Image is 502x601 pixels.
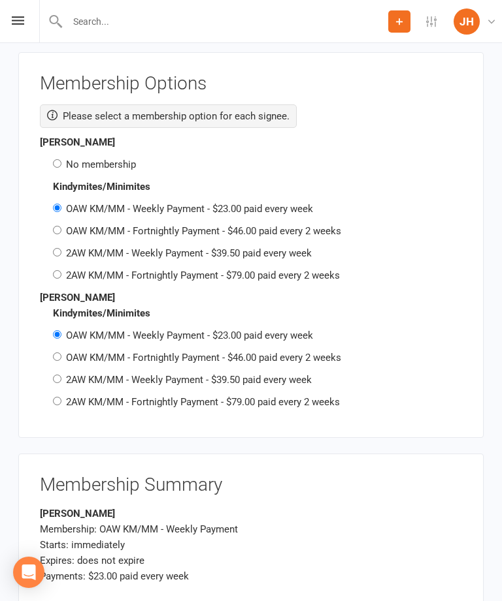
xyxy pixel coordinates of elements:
h3: Membership Options [40,74,462,94]
label: OAW KM/MM - Weekly Payment - $23.00 paid every week [66,330,313,341]
input: 2AW KM/MM - Weekly Payment - $39.50 paid every week [53,248,61,256]
input: 2AW KM/MM - Fortnightly Payment - $79.00 paid every 2 weeks [53,270,61,279]
strong: Kindymites/Minimites [53,307,150,319]
input: OAW KM/MM - Fortnightly Payment - $46.00 paid every 2 weeks [53,352,61,361]
label: 2AW KM/MM - Fortnightly Payment - $79.00 paid every 2 weeks [66,270,340,281]
div: Open Intercom Messenger [13,557,44,588]
strong: [PERSON_NAME] [40,508,115,519]
span: [PERSON_NAME] [40,292,115,303]
label: 2AW KM/MM - Fortnightly Payment - $79.00 paid every 2 weeks [66,396,340,408]
input: No membership [53,159,61,168]
h3: Membership Summary [40,475,462,495]
div: Payments: $23.00 paid every week [40,568,462,584]
label: OAW KM/MM - Weekly Payment - $23.00 paid every week [66,203,313,215]
input: OAW KM/MM - Weekly Payment - $23.00 paid every week [53,204,61,212]
label: No membership [66,159,136,170]
input: 2AW KM/MM - Fortnightly Payment - $79.00 paid every 2 weeks [53,397,61,405]
label: 2AW KM/MM - Weekly Payment - $39.50 paid every week [66,374,312,386]
label: 2AW KM/MM - Weekly Payment - $39.50 paid every week [66,247,312,259]
input: OAW KM/MM - Fortnightly Payment - $46.00 paid every 2 weeks [53,226,61,234]
div: Expires: does not expire [40,553,462,568]
input: OAW KM/MM - Weekly Payment - $23.00 paid every week [53,330,61,339]
label: OAW KM/MM - Fortnightly Payment - $46.00 paid every 2 weeks [66,225,341,237]
div: Membership: OAW KM/MM - Weekly Payment [40,521,462,537]
input: 2AW KM/MM - Weekly Payment - $39.50 paid every week [53,375,61,383]
span: [PERSON_NAME] [40,136,115,148]
label: OAW KM/MM - Fortnightly Payment - $46.00 paid every 2 weeks [66,352,341,363]
input: Search... [63,12,388,31]
div: Starts: immediately [40,537,462,553]
strong: Kindymites/Minimites [53,181,150,193]
div: JH [454,8,480,35]
span: Please select a membership option for each signee. [63,110,290,122]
